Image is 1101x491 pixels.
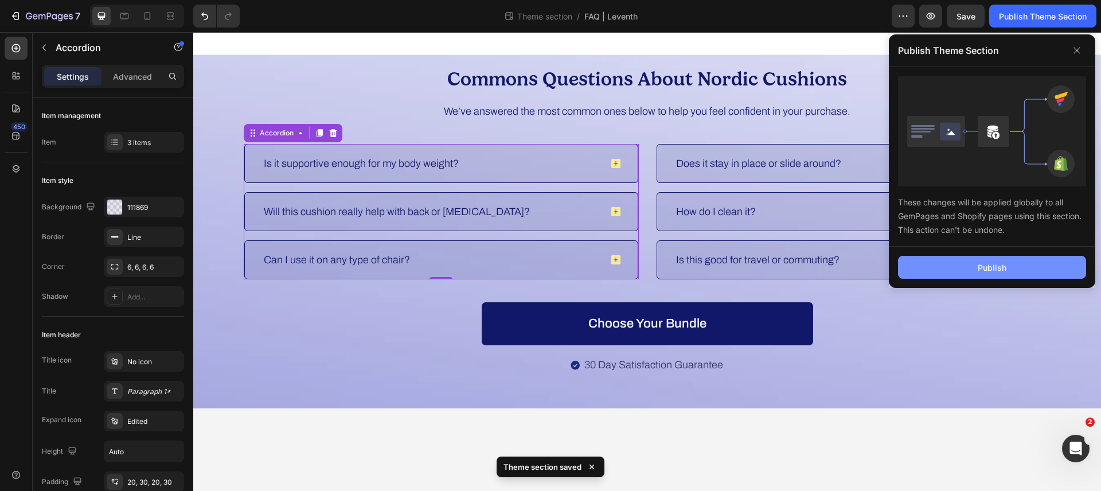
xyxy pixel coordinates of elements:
div: Edited [127,416,181,427]
div: Undo/Redo [193,5,240,28]
a: Choose Your Bundle [288,270,620,313]
div: These changes will be applied globally to all GemPages and Shopify pages using this section. This... [898,186,1086,237]
div: Shadow [42,291,68,302]
div: Title [42,386,56,396]
div: 3 items [127,138,181,148]
p: Publish Theme Section [898,44,999,57]
p: 7 [75,9,80,23]
p: Is this good for travel or commuting? [483,222,646,233]
div: Padding [42,474,84,490]
div: Item [42,137,56,147]
div: Paragraph 1* [127,387,181,397]
button: Save [947,5,985,28]
div: Publish Theme Section [999,10,1087,22]
div: No icon [127,357,181,367]
p: Advanced [113,71,152,83]
div: Line [127,232,181,243]
div: Height [42,444,79,459]
div: 6, 6, 6, 6 [127,262,181,272]
button: 7 [5,5,85,28]
div: Border [42,232,64,242]
span: Theme section [515,10,575,22]
p: How do I clean it? [483,174,563,185]
span: 2 [1086,418,1095,427]
p: 30 Day Satisfaction Guarantee [391,326,530,341]
div: Item management [42,111,101,121]
div: Corner [42,262,65,272]
button: Publish [898,256,1086,279]
div: Background [42,200,97,215]
p: Accordion [56,41,153,54]
p: Theme section saved [503,461,581,473]
div: Item style [42,176,73,186]
span: / [577,10,580,22]
iframe: Design area [193,32,1101,491]
div: Item header [42,330,81,340]
div: 111869 [127,202,181,213]
div: 20, 30, 20, 30 [127,477,181,488]
span: Save [956,11,975,21]
div: 450 [11,122,28,131]
div: Publish [978,262,1006,274]
span: FAQ | Leventh [584,10,638,22]
p: Choose Your Bundle [395,282,513,302]
div: Title icon [42,355,72,365]
p: Does it stay in place or slide around? [483,126,648,137]
img: gempages_542596899383804787-62f34571-0339-4424-8f92-3da50c035730.svg [377,329,386,338]
button: Publish Theme Section [989,5,1096,28]
div: Expand icon [42,415,81,425]
input: Auto [104,441,183,462]
p: Settings [57,71,89,83]
div: Add... [127,292,181,302]
iframe: Intercom live chat [1062,435,1090,462]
